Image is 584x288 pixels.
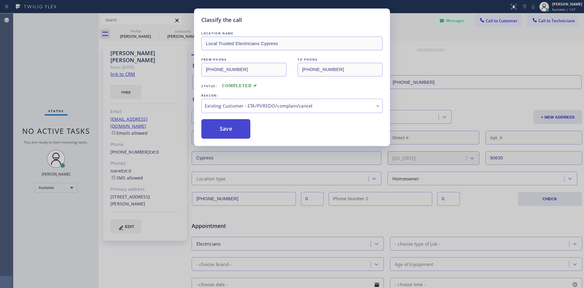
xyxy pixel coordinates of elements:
[201,30,383,37] div: LOCATION NAME
[201,119,250,139] button: Save
[297,56,383,63] div: TO PHONE
[201,16,242,24] h5: Classify the call
[205,102,379,109] div: Existing Customer - ETA/PI/REDO/complain/cancel
[222,84,257,88] span: COMPLETED
[297,63,383,76] input: To phone
[201,63,287,76] input: From phone
[201,92,383,99] div: REASON:
[201,56,287,63] div: FROM PHONE
[201,84,217,88] span: Status:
